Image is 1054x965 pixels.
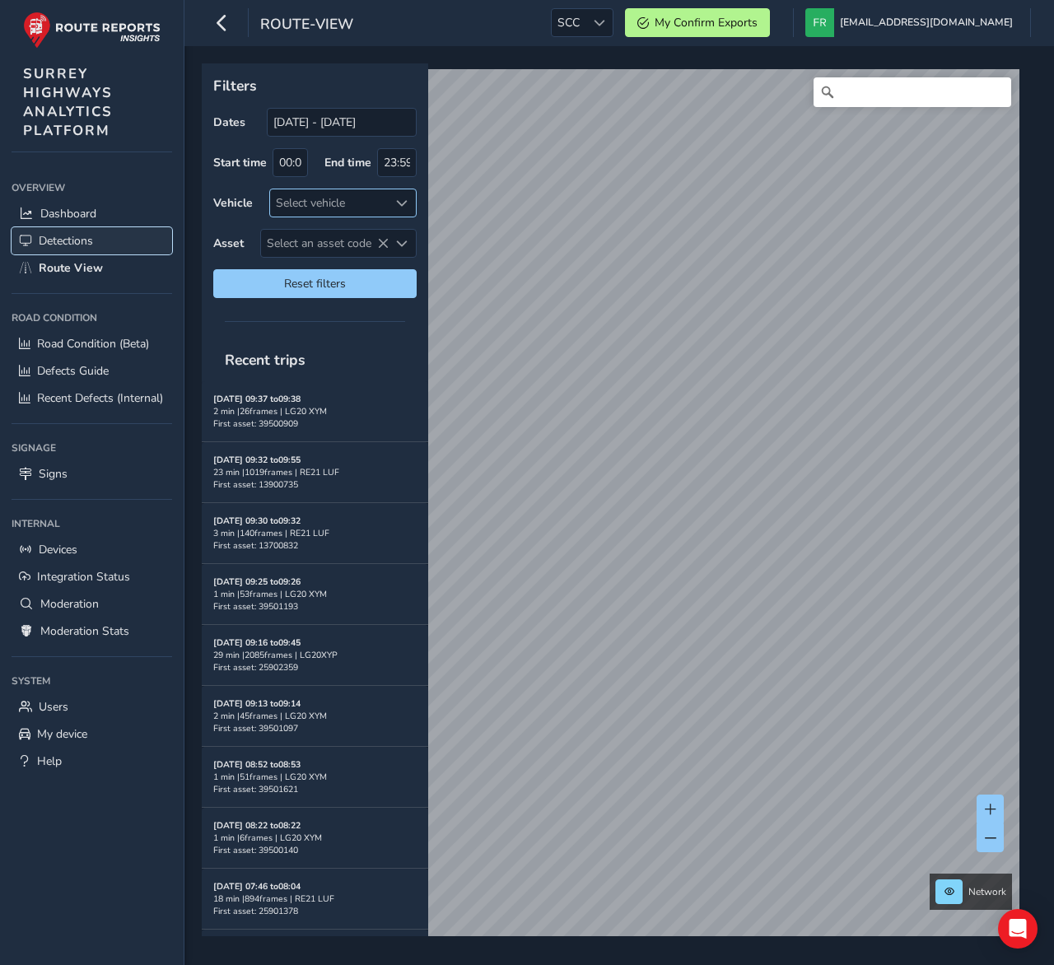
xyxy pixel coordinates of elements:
[213,405,417,417] div: 2 min | 26 frames | LG20 XYM
[12,720,172,748] a: My device
[12,254,172,282] a: Route View
[39,260,103,276] span: Route View
[213,576,301,588] strong: [DATE] 09:25 to 09:26
[213,417,298,430] span: First asset: 39500909
[213,783,298,795] span: First asset: 39501621
[213,114,245,130] label: Dates
[12,227,172,254] a: Detections
[37,390,163,406] span: Recent Defects (Internal)
[12,669,172,693] div: System
[213,527,417,539] div: 3 min | 140 frames | RE21 LUF
[213,466,417,478] div: 23 min | 1019 frames | RE21 LUF
[12,563,172,590] a: Integration Status
[12,511,172,536] div: Internal
[389,230,416,257] div: Select an asset code
[552,9,585,36] span: SCC
[213,844,298,856] span: First asset: 39500140
[40,623,129,639] span: Moderation Stats
[12,618,172,645] a: Moderation Stats
[40,596,99,612] span: Moderation
[261,230,389,257] span: Select an asset code
[39,233,93,249] span: Detections
[213,697,301,710] strong: [DATE] 09:13 to 09:14
[37,336,149,352] span: Road Condition (Beta)
[814,77,1011,107] input: Search
[37,726,87,742] span: My device
[40,206,96,221] span: Dashboard
[226,276,404,291] span: Reset filters
[12,748,172,775] a: Help
[12,330,172,357] a: Road Condition (Beta)
[39,466,68,482] span: Signs
[12,693,172,720] a: Users
[998,909,1038,949] div: Open Intercom Messenger
[213,478,298,491] span: First asset: 13900735
[213,893,417,905] div: 18 min | 894 frames | RE21 LUF
[213,515,301,527] strong: [DATE] 09:30 to 09:32
[37,569,130,585] span: Integration Status
[213,905,298,917] span: First asset: 25901378
[213,710,417,722] div: 2 min | 45 frames | LG20 XYM
[23,12,161,49] img: rr logo
[213,661,298,674] span: First asset: 25902359
[12,357,172,385] a: Defects Guide
[213,588,417,600] div: 1 min | 53 frames | LG20 XYM
[213,393,301,405] strong: [DATE] 09:37 to 09:38
[12,536,172,563] a: Devices
[213,832,417,844] div: 1 min | 6 frames | LG20 XYM
[213,880,301,893] strong: [DATE] 07:46 to 08:04
[213,771,417,783] div: 1 min | 51 frames | LG20 XYM
[805,8,1019,37] button: [EMAIL_ADDRESS][DOMAIN_NAME]
[805,8,834,37] img: diamond-layout
[213,600,298,613] span: First asset: 39501193
[12,436,172,460] div: Signage
[655,15,758,30] span: My Confirm Exports
[37,363,109,379] span: Defects Guide
[213,75,417,96] p: Filters
[213,539,298,552] span: First asset: 13700832
[12,175,172,200] div: Overview
[12,385,172,412] a: Recent Defects (Internal)
[213,454,301,466] strong: [DATE] 09:32 to 09:55
[213,269,417,298] button: Reset filters
[12,590,172,618] a: Moderation
[37,753,62,769] span: Help
[270,189,389,217] div: Select vehicle
[840,8,1013,37] span: [EMAIL_ADDRESS][DOMAIN_NAME]
[213,155,267,170] label: Start time
[213,338,317,381] span: Recent trips
[324,155,371,170] label: End time
[213,758,301,771] strong: [DATE] 08:52 to 08:53
[213,195,253,211] label: Vehicle
[213,235,244,251] label: Asset
[23,64,113,140] span: SURREY HIGHWAYS ANALYTICS PLATFORM
[213,636,301,649] strong: [DATE] 09:16 to 09:45
[39,699,68,715] span: Users
[12,305,172,330] div: Road Condition
[625,8,770,37] button: My Confirm Exports
[12,460,172,487] a: Signs
[213,722,298,734] span: First asset: 39501097
[968,885,1006,898] span: Network
[39,542,77,557] span: Devices
[208,69,1019,955] canvas: Map
[12,200,172,227] a: Dashboard
[213,819,301,832] strong: [DATE] 08:22 to 08:22
[260,14,353,37] span: route-view
[213,649,417,661] div: 29 min | 2085 frames | LG20XYP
